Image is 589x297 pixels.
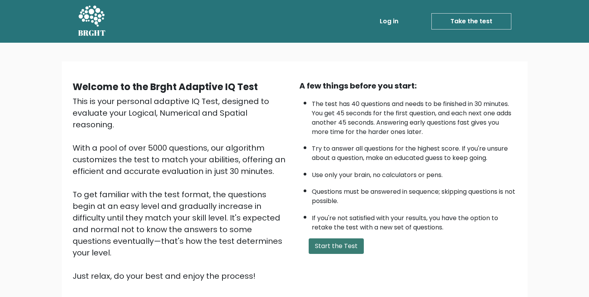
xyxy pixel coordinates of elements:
[78,28,106,38] h5: BRGHT
[299,80,517,92] div: A few things before you start:
[312,210,517,232] li: If you're not satisfied with your results, you have the option to retake the test with a new set ...
[431,13,511,30] a: Take the test
[309,238,364,254] button: Start the Test
[312,183,517,206] li: Questions must be answered in sequence; skipping questions is not possible.
[377,14,401,29] a: Log in
[312,167,517,180] li: Use only your brain, no calculators or pens.
[73,80,258,93] b: Welcome to the Brght Adaptive IQ Test
[312,140,517,163] li: Try to answer all questions for the highest score. If you're unsure about a question, make an edu...
[78,3,106,40] a: BRGHT
[73,96,290,282] div: This is your personal adaptive IQ Test, designed to evaluate your Logical, Numerical and Spatial ...
[312,96,517,137] li: The test has 40 questions and needs to be finished in 30 minutes. You get 45 seconds for the firs...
